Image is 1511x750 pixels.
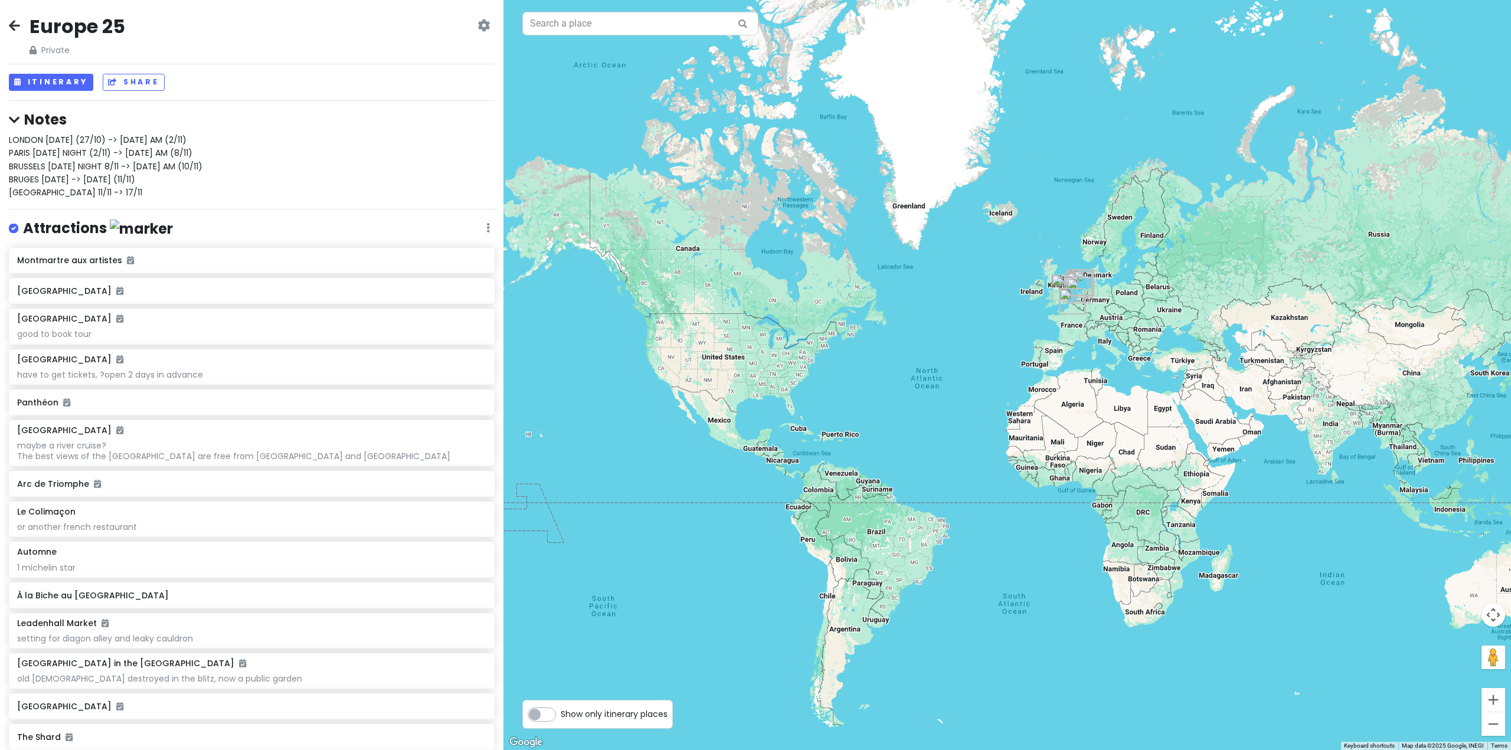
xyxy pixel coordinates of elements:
img: marker [110,220,173,238]
div: 1 michelin star [17,562,486,573]
h6: Le Colimaçon [17,506,76,517]
div: Art Depot Museum Boijmans Van Beuningen [1067,272,1093,298]
h6: [GEOGRAPHIC_DATA] [17,286,486,296]
h6: [GEOGRAPHIC_DATA] [17,354,123,365]
i: Added to itinerary [116,355,123,363]
i: Added to itinerary [63,398,70,407]
div: or another french restaurant [17,522,486,532]
i: Added to itinerary [116,287,123,295]
a: Terms (opens in new tab) [1491,742,1507,749]
button: Share [103,74,164,91]
div: 12 Rue d'Uzès [1059,288,1085,314]
div: Royal Delft [1067,271,1093,297]
div: Panorama Mesdag [1066,271,1092,297]
i: Added to itinerary [116,315,123,323]
h6: [GEOGRAPHIC_DATA] in the [GEOGRAPHIC_DATA] [17,658,246,669]
div: Rozenhoedkaai [1062,276,1088,302]
div: Haarlem [1067,270,1093,296]
div: good to book tour [17,329,486,339]
div: setting for diagon alley and leaky cauldron [17,633,486,644]
i: Added to itinerary [127,256,134,264]
div: Paleis Het Loo [1072,270,1098,296]
div: Buckingham Palace [1051,274,1077,300]
i: Added to itinerary [116,426,123,434]
div: Musée d'Orsay [1059,289,1085,315]
h6: Leadenhall Market [17,618,109,628]
button: Zoom in [1481,688,1505,712]
div: Brick Lane Market [1052,274,1078,300]
h4: Notes [9,110,495,129]
h6: Arc de Triomphe [17,479,486,489]
h6: À la Biche au [GEOGRAPHIC_DATA] [17,590,486,601]
div: have to get tickets, ?open 2 days in advance [17,369,486,380]
span: Show only itinerary places [561,708,668,720]
i: Added to itinerary [94,480,101,488]
i: Added to itinerary [116,702,123,710]
input: Search a place [522,12,758,35]
h6: The Shard [17,732,486,742]
h6: [GEOGRAPHIC_DATA] [17,425,123,435]
button: Map camera controls [1481,603,1505,627]
div: Zaanse Schans [1068,269,1094,295]
img: Google [506,735,545,750]
h6: [GEOGRAPHIC_DATA] [17,313,123,324]
i: Added to itinerary [102,619,109,627]
h6: Automne [17,546,57,557]
i: Added to itinerary [66,733,73,741]
div: maybe a river cruise? The best views of the [GEOGRAPHIC_DATA] are free from [GEOGRAPHIC_DATA] and... [17,440,486,461]
h6: Panthéon [17,397,486,408]
h2: Europe 25 [30,14,125,39]
span: LONDON [DATE] (27/10) -> [DATE] AM (2/11) PARIS [DATE] NIGHT (2/11) -> [DATE] AM (8/11) BRUSSELS ... [9,134,202,199]
i: Added to itinerary [239,659,246,667]
div: Belleville [1060,288,1086,314]
div: La Promenade Plantée [1060,289,1086,315]
span: Private [30,44,125,57]
span: Map data ©2025 Google, INEGI [1402,742,1484,749]
button: Keyboard shortcuts [1344,742,1395,750]
div: Palace of Versailles [1059,289,1085,315]
button: Itinerary [9,74,93,91]
div: Market Hall [1067,272,1093,298]
h6: [GEOGRAPHIC_DATA] [17,701,486,712]
div: old [DEMOGRAPHIC_DATA] destroyed in the blitz, now a public garden [17,673,486,684]
button: Zoom out [1481,712,1505,736]
a: Click to see this area on Google Maps [506,735,545,750]
div: Fabienne Chapot [1068,270,1094,296]
h6: Montmartre aux artistes [17,255,486,266]
button: Drag Pegman onto the map to open Street View [1481,646,1505,669]
h4: Attractions [23,219,173,238]
div: Saint Bavo's Cathedral [1064,277,1090,303]
div: Manneken Pis [1067,278,1093,304]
